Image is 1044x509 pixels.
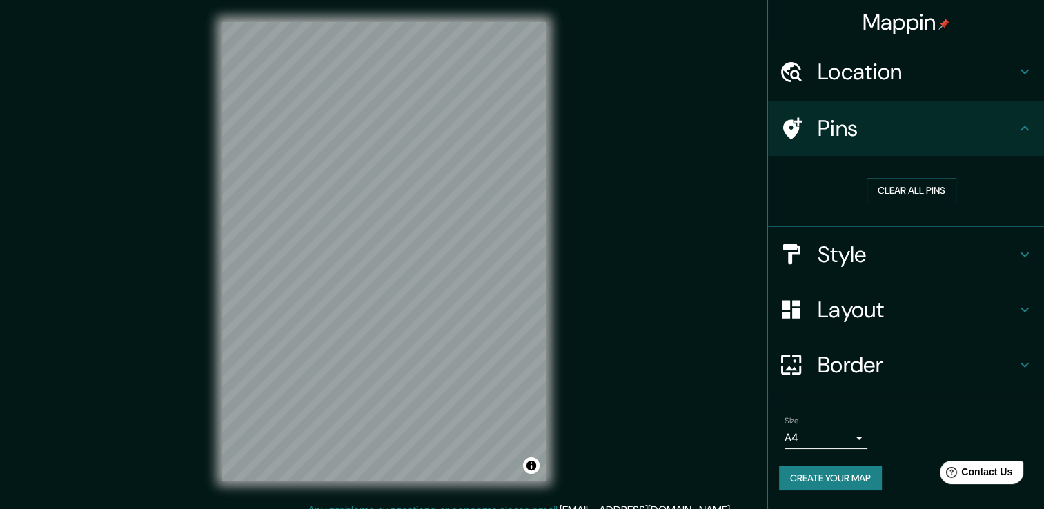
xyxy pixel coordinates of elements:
[768,44,1044,99] div: Location
[768,101,1044,156] div: Pins
[785,427,867,449] div: A4
[818,296,1016,323] h4: Layout
[523,457,540,474] button: Toggle attribution
[768,337,1044,392] div: Border
[818,351,1016,379] h4: Border
[818,114,1016,142] h4: Pins
[222,22,546,481] canvas: Map
[921,455,1029,494] iframe: Help widget launcher
[768,282,1044,337] div: Layout
[768,227,1044,282] div: Style
[785,415,799,426] label: Size
[938,19,949,30] img: pin-icon.png
[818,241,1016,268] h4: Style
[867,178,956,203] button: Clear all pins
[818,58,1016,86] h4: Location
[863,8,950,36] h4: Mappin
[779,466,882,491] button: Create your map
